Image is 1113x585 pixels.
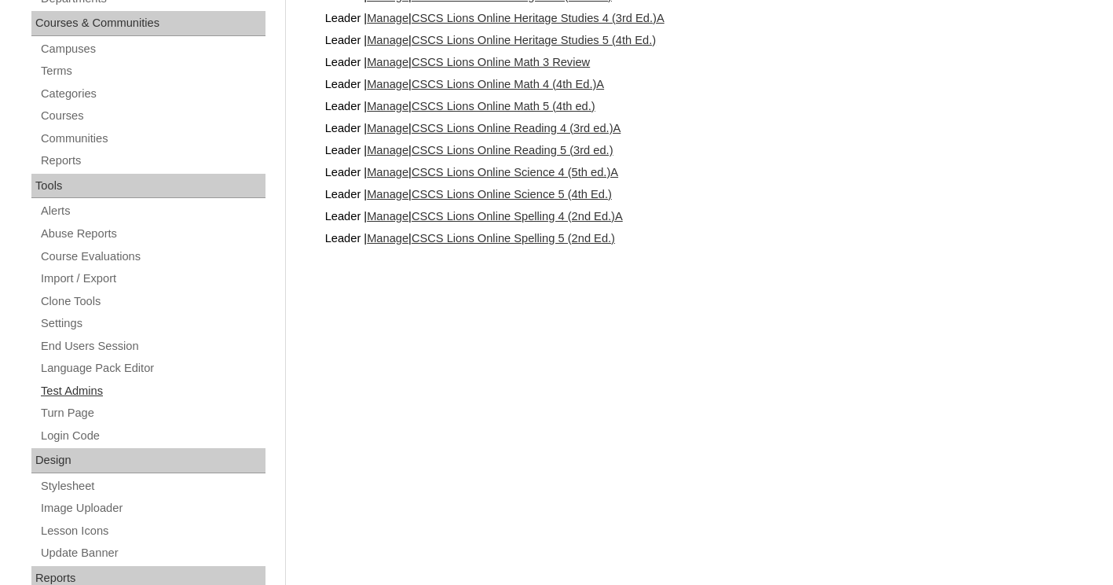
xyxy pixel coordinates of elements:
[31,174,265,199] div: Tools
[323,95,1085,117] div: Leader | |
[39,129,265,149] a: Communities
[412,232,615,245] a: CSCS Lions Online Spelling 5 (2nd Ed.)
[39,337,265,356] a: End Users Session
[323,29,1085,51] div: Leader | |
[367,166,408,178] a: Manage
[367,100,408,112] a: Manage
[39,499,265,518] a: Image Uploader
[412,210,623,223] a: CSCS Lions Online Spelling 4 (2nd Ed.)A
[39,476,265,496] a: Stylesheet
[323,227,1085,249] div: Leader | |
[39,224,265,244] a: Abuse Reports
[39,381,265,401] a: Test Admins
[412,12,665,24] a: CSCS Lions Online Heritage Studies 4 (3rd Ed.)A
[412,34,656,46] a: CSCS Lions Online Heritage Studies 5 (4th Ed.)
[39,106,265,126] a: Courses
[323,117,1085,139] div: Leader | |
[39,314,265,333] a: Settings
[39,403,265,423] a: Turn Page
[39,359,265,378] a: Language Pack Editor
[39,292,265,311] a: Clone Tools
[323,7,1085,29] div: Leader | |
[367,12,408,24] a: Manage
[39,39,265,59] a: Campuses
[412,188,612,201] a: CSCS Lions Online Science 5 (4th Ed.)
[412,122,621,134] a: CSCS Lions Online Reading 4 (3rd ed.)A
[412,144,613,156] a: CSCS Lions Online Reading 5 (3rd ed.)
[39,521,265,541] a: Lesson Icons
[367,122,408,134] a: Manage
[367,232,408,245] a: Manage
[323,139,1085,161] div: Leader | |
[39,61,265,81] a: Terms
[39,151,265,171] a: Reports
[367,210,408,223] a: Manage
[323,73,1085,95] div: Leader | |
[39,84,265,104] a: Categories
[31,11,265,36] div: Courses & Communities
[39,426,265,446] a: Login Code
[367,144,408,156] a: Manage
[39,269,265,289] a: Import / Export
[323,205,1085,227] div: Leader | |
[412,56,590,68] a: CSCS Lions Online Math 3 Review
[367,78,408,90] a: Manage
[323,51,1085,73] div: Leader | |
[412,100,595,112] a: CSCS Lions Online Math 5 (4th ed.)
[367,34,408,46] a: Manage
[323,161,1085,183] div: Leader | |
[367,56,408,68] a: Manage
[31,448,265,473] div: Design
[323,183,1085,205] div: Leader | |
[39,201,265,221] a: Alerts
[39,247,265,267] a: Course Evaluations
[39,543,265,563] a: Update Banner
[412,78,604,90] a: CSCS Lions Online Math 4 (4th Ed.)A
[412,166,618,178] a: CSCS Lions Online Science 4 (5th ed.)A
[367,188,408,201] a: Manage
